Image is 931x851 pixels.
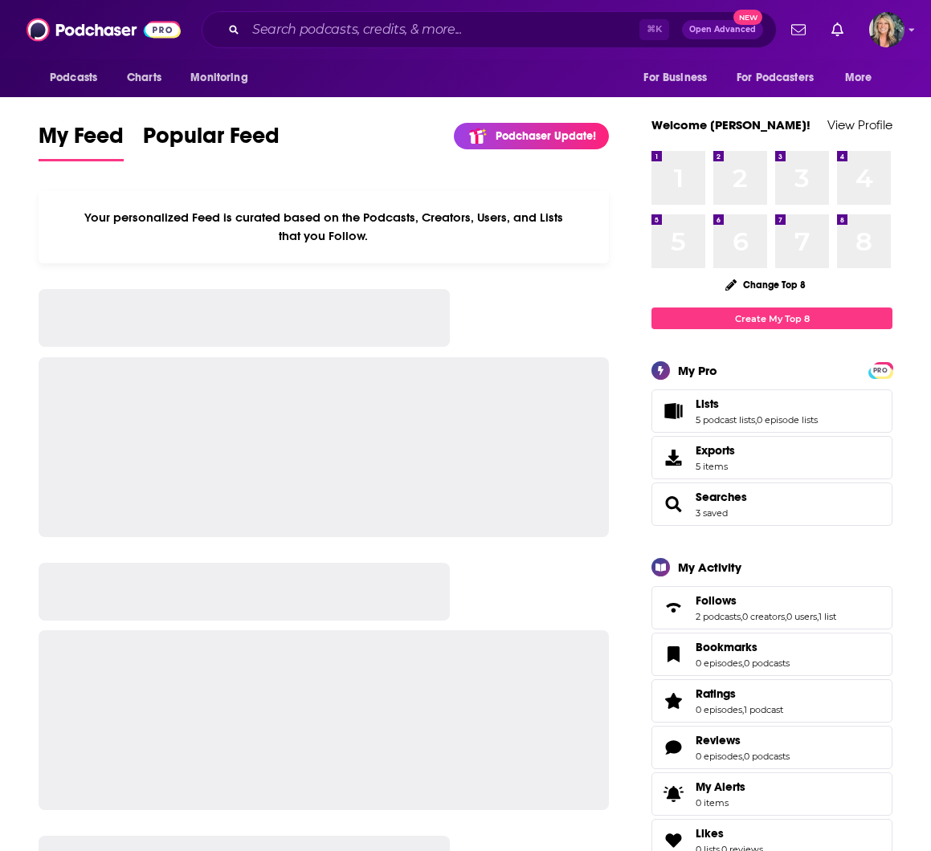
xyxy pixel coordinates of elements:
[871,364,890,376] a: PRO
[869,12,904,47] img: User Profile
[682,20,763,39] button: Open AdvancedNew
[643,67,707,89] span: For Business
[696,397,818,411] a: Lists
[657,400,689,422] a: Lists
[657,690,689,712] a: Ratings
[819,611,836,622] a: 1 list
[651,772,892,816] a: My Alerts
[742,611,785,622] a: 0 creators
[696,397,719,411] span: Lists
[143,122,280,159] span: Popular Feed
[127,67,161,89] span: Charts
[651,633,892,676] span: Bookmarks
[143,122,280,161] a: Popular Feed
[696,507,728,519] a: 3 saved
[696,640,790,654] a: Bookmarks
[39,190,609,263] div: Your personalized Feed is curated based on the Podcasts, Creators, Users, and Lists that you Follow.
[696,640,757,654] span: Bookmarks
[632,63,727,93] button: open menu
[869,12,904,47] button: Show profile menu
[785,611,786,622] span: ,
[741,611,742,622] span: ,
[825,16,850,43] a: Show notifications dropdown
[116,63,171,93] a: Charts
[50,67,97,89] span: Podcasts
[696,658,742,669] a: 0 episodes
[726,63,837,93] button: open menu
[39,122,124,161] a: My Feed
[696,751,742,762] a: 0 episodes
[786,611,817,622] a: 0 users
[651,117,811,132] a: Welcome [PERSON_NAME]!
[696,733,741,747] span: Reviews
[39,63,118,93] button: open menu
[39,122,124,159] span: My Feed
[696,414,755,425] a: 5 podcast lists
[817,611,819,622] span: ,
[696,826,724,841] span: Likes
[27,14,181,45] img: Podchaser - Follow, Share and Rate Podcasts
[737,67,814,89] span: For Podcasters
[657,446,689,469] span: Exports
[696,704,742,715] a: 0 episodes
[742,658,744,669] span: ,
[696,780,745,794] span: My Alerts
[657,493,689,515] a: Searches
[755,414,757,425] span: ,
[202,11,777,48] div: Search podcasts, credits, & more...
[651,436,892,479] a: Exports
[733,10,762,25] span: New
[757,414,818,425] a: 0 episode lists
[246,17,639,43] input: Search podcasts, credits, & more...
[871,364,890,377] span: PRO
[696,593,737,608] span: Follows
[742,751,744,762] span: ,
[651,307,892,329] a: Create My Top 8
[651,586,892,629] span: Follows
[651,483,892,526] span: Searches
[845,67,872,89] span: More
[696,611,741,622] a: 2 podcasts
[696,593,836,608] a: Follows
[696,490,747,504] a: Searches
[696,461,735,472] span: 5 items
[657,643,689,666] a: Bookmarks
[696,443,735,458] span: Exports
[744,658,790,669] a: 0 podcasts
[639,19,669,40] span: ⌘ K
[696,826,763,841] a: Likes
[496,129,596,143] p: Podchaser Update!
[657,736,689,759] a: Reviews
[190,67,247,89] span: Monitoring
[657,783,689,805] span: My Alerts
[657,597,689,619] a: Follows
[785,16,812,43] a: Show notifications dropdown
[651,679,892,723] span: Ratings
[869,12,904,47] span: Logged in as lisa.beech
[744,751,790,762] a: 0 podcasts
[744,704,783,715] a: 1 podcast
[678,363,717,378] div: My Pro
[678,560,741,575] div: My Activity
[651,726,892,769] span: Reviews
[696,686,783,701] a: Ratings
[696,733,790,747] a: Reviews
[827,117,892,132] a: View Profile
[689,26,756,34] span: Open Advanced
[716,275,815,295] button: Change Top 8
[696,686,736,701] span: Ratings
[834,63,892,93] button: open menu
[179,63,268,93] button: open menu
[651,389,892,433] span: Lists
[742,704,744,715] span: ,
[696,797,745,808] span: 0 items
